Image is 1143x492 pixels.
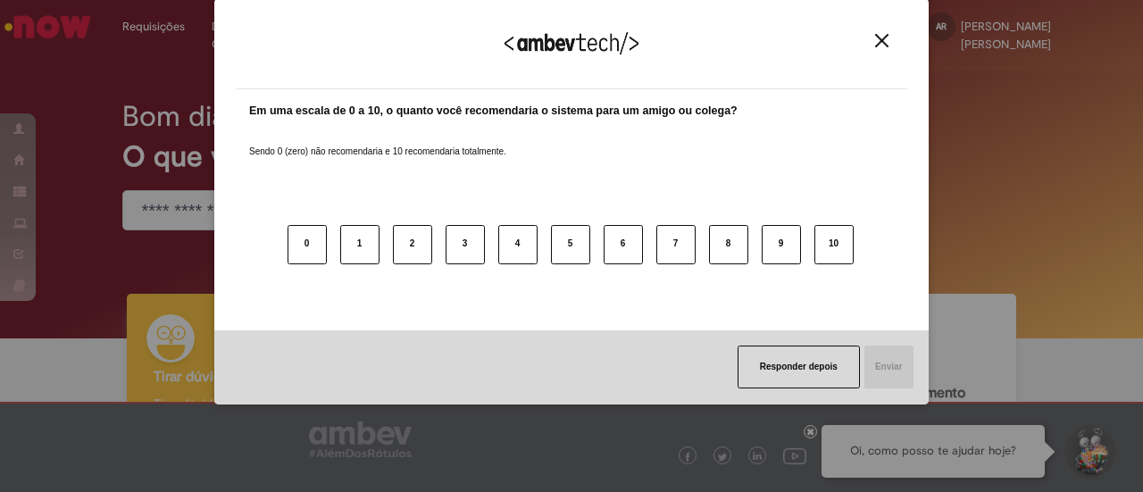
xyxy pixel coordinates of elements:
[709,225,748,264] button: 8
[656,225,696,264] button: 7
[249,124,506,158] label: Sendo 0 (zero) não recomendaria e 10 recomendaria totalmente.
[288,225,327,264] button: 0
[738,346,860,388] button: Responder depois
[870,33,894,48] button: Close
[814,225,854,264] button: 10
[249,103,738,120] label: Em uma escala de 0 a 10, o quanto você recomendaria o sistema para um amigo ou colega?
[340,225,380,264] button: 1
[393,225,432,264] button: 2
[505,32,638,54] img: Logo Ambevtech
[551,225,590,264] button: 5
[498,225,538,264] button: 4
[604,225,643,264] button: 6
[762,225,801,264] button: 9
[446,225,485,264] button: 3
[875,34,889,47] img: Close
